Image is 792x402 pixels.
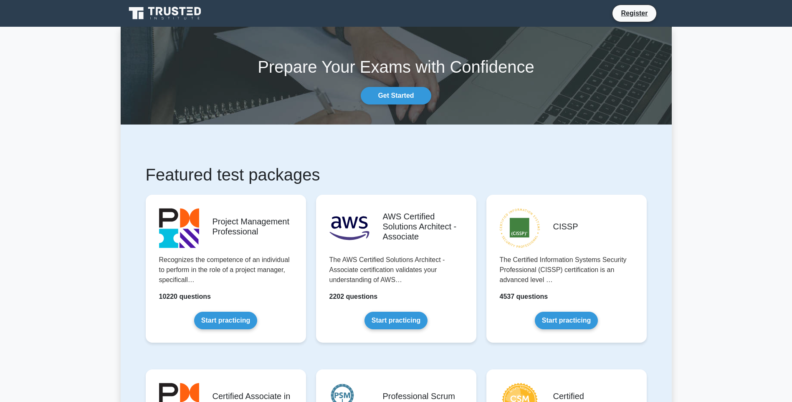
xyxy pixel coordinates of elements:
[364,312,428,329] a: Start practicing
[121,57,672,77] h1: Prepare Your Exams with Confidence
[194,312,257,329] a: Start practicing
[146,165,647,185] h1: Featured test packages
[535,312,598,329] a: Start practicing
[361,87,431,104] a: Get Started
[616,8,653,18] a: Register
